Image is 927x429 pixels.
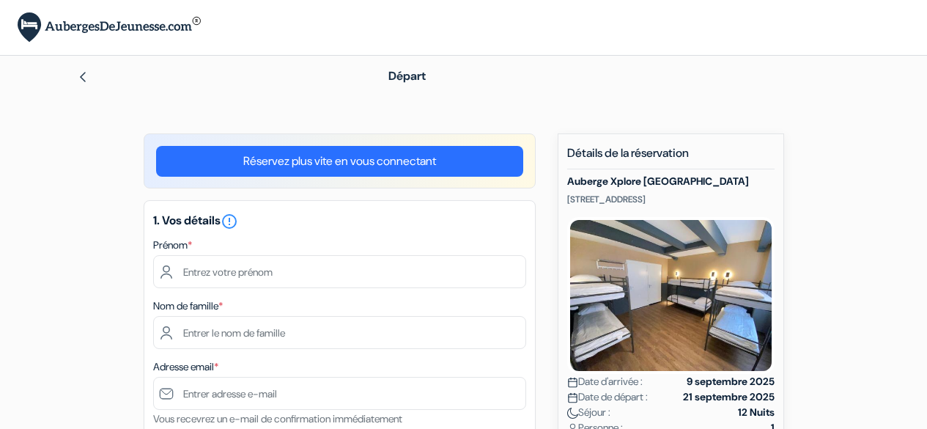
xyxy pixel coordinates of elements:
input: Entrez votre prénom [153,255,526,288]
label: Adresse email [153,359,218,375]
img: AubergesDeJeunesse.com [18,12,201,43]
strong: 21 septembre 2025 [683,389,775,405]
img: calendar.svg [567,377,578,388]
strong: 12 Nuits [738,405,775,420]
h5: 1. Vos détails [153,213,526,230]
small: Vous recevrez un e-mail de confirmation immédiatement [153,412,402,425]
span: Séjour : [567,405,610,420]
i: error_outline [221,213,238,230]
img: moon.svg [567,408,578,419]
label: Nom de famille [153,298,223,314]
strong: 9 septembre 2025 [687,374,775,389]
span: Date d'arrivée : [567,374,643,389]
p: [STREET_ADDRESS] [567,194,775,205]
a: error_outline [221,213,238,228]
input: Entrer adresse e-mail [153,377,526,410]
img: left_arrow.svg [77,71,89,83]
img: calendar.svg [567,392,578,403]
input: Entrer le nom de famille [153,316,526,349]
span: Date de départ : [567,389,648,405]
h5: Auberge Xplore [GEOGRAPHIC_DATA] [567,175,775,188]
a: Réservez plus vite en vous connectant [156,146,523,177]
label: Prénom [153,238,192,253]
h5: Détails de la réservation [567,146,775,169]
span: Départ [388,68,426,84]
